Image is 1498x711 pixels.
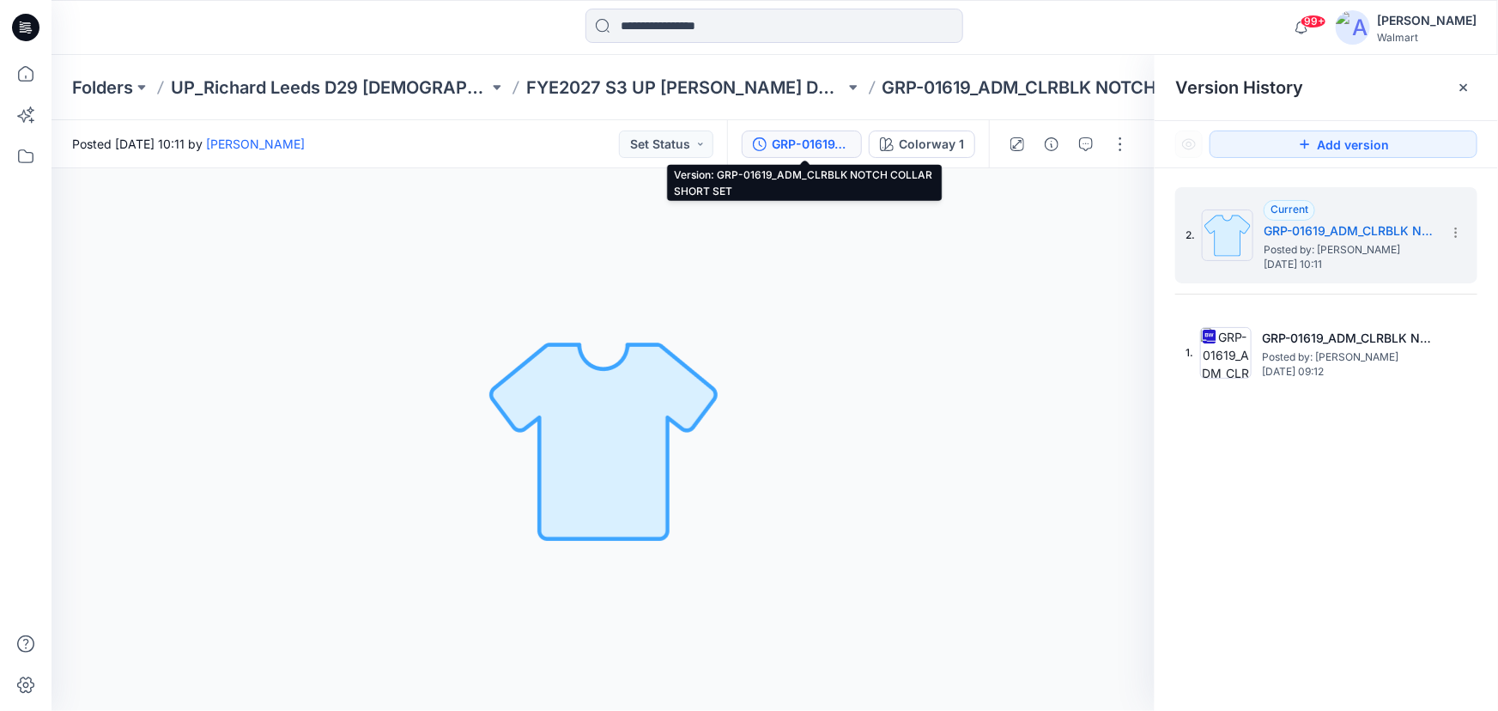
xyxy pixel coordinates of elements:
[72,76,133,100] a: Folders
[1186,345,1193,361] span: 1.
[206,137,305,151] a: [PERSON_NAME]
[1262,349,1434,366] span: Posted by: Suresh Perera
[899,135,964,154] div: Colorway 1
[1262,366,1434,378] span: [DATE] 09:12
[526,76,844,100] a: FYE2027 S3 UP [PERSON_NAME] D29 [DEMOGRAPHIC_DATA] Sleepwear-fashion
[1175,131,1203,158] button: Show Hidden Versions
[1038,131,1065,158] button: Details
[1200,327,1252,379] img: GRP-01619_ADM_CLRBLK NOTCH COLLAR SHORT SET
[1262,328,1434,349] h5: GRP-01619_ADM_CLRBLK NOTCH COLLAR SHORT SET
[882,76,1200,100] p: GRP-01619_ADM_CLRBLK NOTCH COLLAR SHORT SET
[772,135,851,154] div: GRP-01619_ADM_CLRBLK NOTCH COLLAR SHORT SET
[869,131,975,158] button: Colorway 1
[1457,81,1471,94] button: Close
[171,76,488,100] a: UP_Richard Leeds D29 [DEMOGRAPHIC_DATA] Fashion Sleep
[72,135,305,153] span: Posted [DATE] 10:11 by
[1210,131,1477,158] button: Add version
[1264,221,1435,241] h5: GRP-01619_ADM_CLRBLK NOTCH COLLAR SHORT SET
[1175,77,1303,98] span: Version History
[1186,228,1195,243] span: 2.
[483,319,724,560] img: No Outline
[742,131,862,158] button: GRP-01619_ADM_CLRBLK NOTCH COLLAR SHORT SET
[1264,258,1435,270] span: [DATE] 10:11
[1377,31,1477,44] div: Walmart
[1271,203,1308,216] span: Current
[1264,241,1435,258] span: Posted by: Suresh Perera
[1301,15,1326,28] span: 99+
[1336,10,1370,45] img: avatar
[1202,210,1253,261] img: GRP-01619_ADM_CLRBLK NOTCH COLLAR SHORT SET
[1377,10,1477,31] div: [PERSON_NAME]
